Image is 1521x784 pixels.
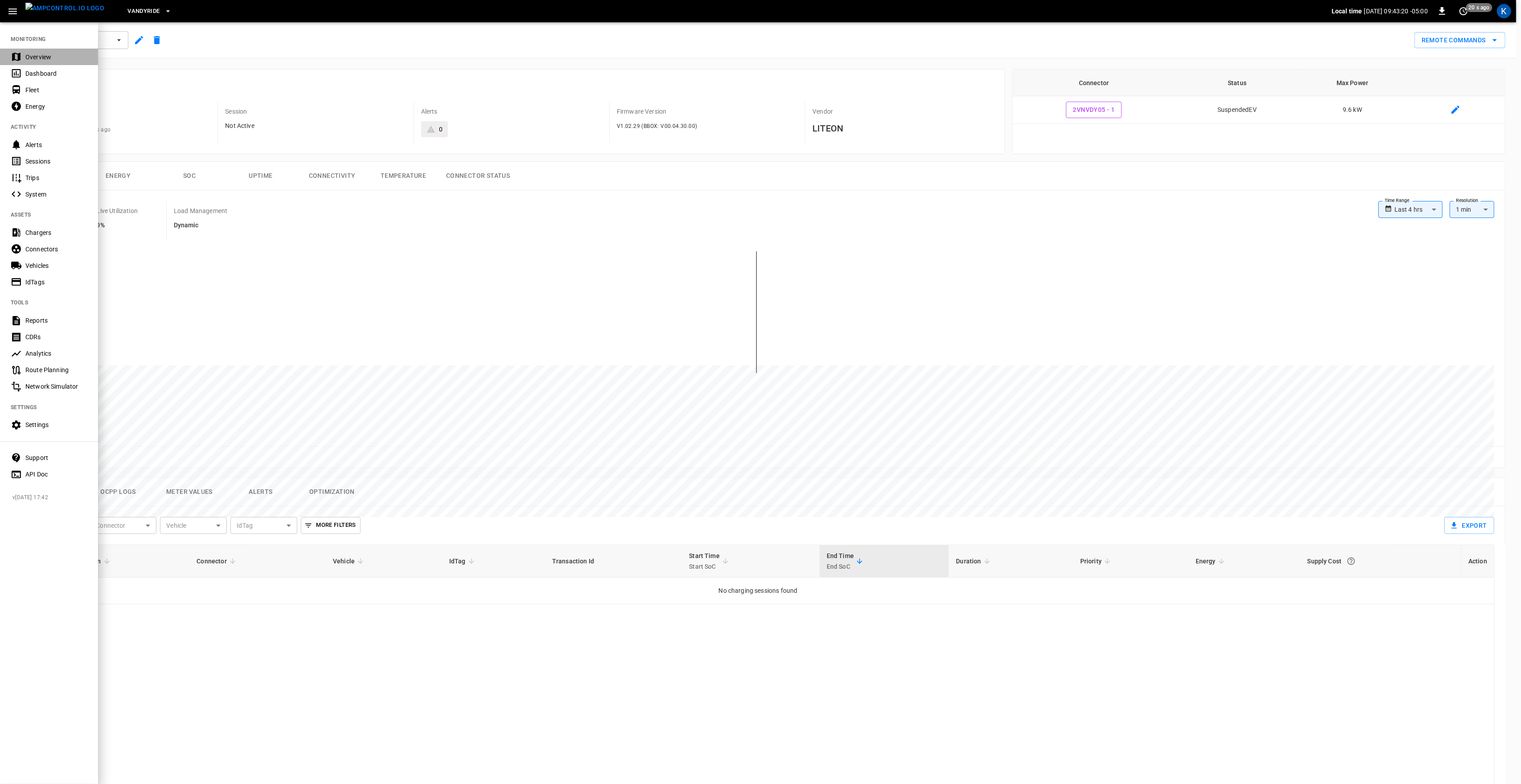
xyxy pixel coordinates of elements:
div: API Doc [25,470,87,479]
div: Trips [25,173,87,182]
span: v [DATE] 17:42 [12,493,91,502]
div: Energy [25,102,87,111]
div: Chargers [25,228,87,237]
div: Alerts [25,140,87,149]
div: Network Simulator [25,382,87,391]
div: IdTags [25,278,87,287]
div: Vehicles [25,261,87,270]
div: Route Planning [25,365,87,374]
div: Dashboard [25,69,87,78]
button: set refresh interval [1456,4,1471,18]
img: ampcontrol.io logo [25,3,104,14]
span: VandyRide [127,6,160,16]
p: [DATE] 09:43:20 -05:00 [1364,7,1428,16]
div: Settings [25,420,87,429]
div: Support [25,453,87,462]
span: 20 s ago [1466,3,1492,12]
div: CDRs [25,332,87,341]
div: Analytics [25,349,87,358]
p: Local time [1332,7,1362,16]
div: Reports [25,316,87,325]
div: Fleet [25,86,87,94]
div: Connectors [25,245,87,254]
div: Overview [25,53,87,62]
div: profile-icon [1497,4,1511,18]
div: Sessions [25,157,87,166]
div: System [25,190,87,199]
